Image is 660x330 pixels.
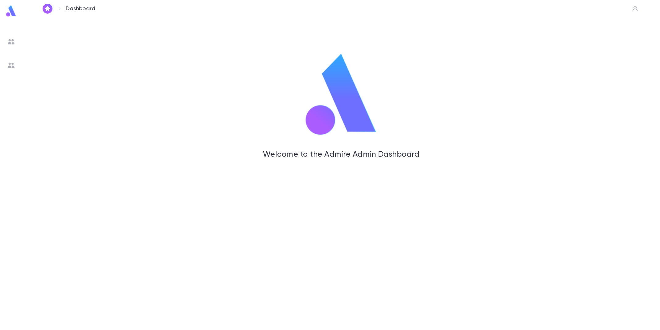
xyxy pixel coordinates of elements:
p: Dashboard [66,5,96,12]
h5: Welcome to the Admire Admin Dashboard [67,150,615,159]
img: home_white.a664292cf8c1dea59945f0da9f25487c.svg [44,6,51,11]
img: users_grey.add6a7b1bacd1fe57131ad36919bb8de.svg [7,38,15,45]
img: logo [5,5,17,17]
img: logo [297,52,385,138]
img: users_grey.add6a7b1bacd1fe57131ad36919bb8de.svg [7,61,15,69]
